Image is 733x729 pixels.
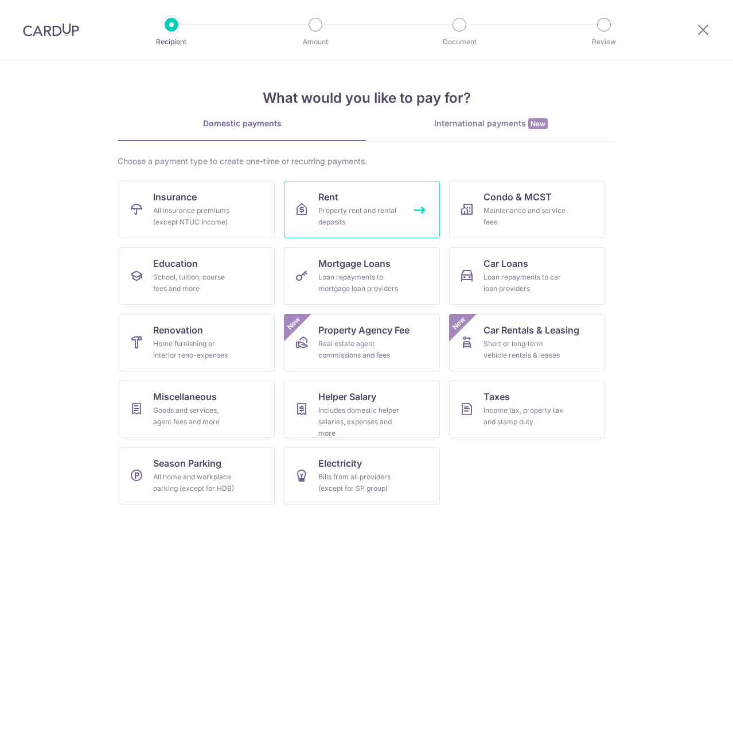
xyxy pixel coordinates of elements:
a: Mortgage LoansLoan repayments to mortgage loan providers [284,247,440,305]
span: Car Loans [484,257,528,270]
p: Document [417,36,502,48]
span: Taxes [484,390,510,404]
div: All insurance premiums (except NTUC Income) [153,205,236,228]
div: Bills from all providers (except for SP group) [318,471,401,494]
div: Property rent and rental deposits [318,205,401,228]
span: New [528,118,548,129]
span: Education [153,257,198,270]
a: ElectricityBills from all providers (except for SP group) [284,447,440,505]
div: Income tax, property tax and stamp duty [484,405,566,428]
img: CardUp [23,23,79,37]
span: Condo & MCST [484,190,552,204]
span: Season Parking [153,456,221,470]
span: Mortgage Loans [318,257,391,270]
span: Electricity [318,456,362,470]
a: Car Rentals & LeasingShort or long‑term vehicle rentals & leasesNew [449,314,605,371]
h4: What would you like to pay for? [118,88,615,108]
span: New [450,314,469,333]
p: Amount [273,36,358,48]
a: RenovationHome furnishing or interior reno-expenses [119,314,275,371]
span: Helper Salary [318,390,376,404]
div: All home and workplace parking (except for HDB) [153,471,236,494]
a: EducationSchool, tuition, course fees and more [119,247,275,305]
a: Property Agency FeeReal estate agent commissions and feesNew [284,314,440,371]
span: Renovation [153,323,203,337]
a: Car LoansLoan repayments to car loan providers [449,247,605,305]
div: Choose a payment type to create one-time or recurring payments. [118,156,615,167]
span: Car Rentals & Leasing [484,323,579,337]
div: Home furnishing or interior reno-expenses [153,338,236,361]
div: Maintenance and service fees [484,205,566,228]
div: Includes domestic helper salaries, expenses and more [318,405,401,439]
span: New [284,314,303,333]
p: Recipient [129,36,214,48]
div: Real estate agent commissions and fees [318,338,401,361]
p: Review [562,36,646,48]
span: Miscellaneous [153,390,217,404]
div: Loan repayments to mortgage loan providers [318,272,401,294]
a: Condo & MCSTMaintenance and service fees [449,181,605,238]
a: InsuranceAll insurance premiums (except NTUC Income) [119,181,275,238]
a: Season ParkingAll home and workplace parking (except for HDB) [119,447,275,505]
div: Loan repayments to car loan providers [484,272,566,294]
span: Property Agency Fee [318,323,410,337]
div: International payments [366,118,615,130]
a: RentProperty rent and rental deposits [284,181,440,238]
a: TaxesIncome tax, property tax and stamp duty [449,381,605,438]
span: Rent [318,190,338,204]
a: Helper SalaryIncludes domestic helper salaries, expenses and more [284,381,440,438]
a: MiscellaneousGoods and services, agent fees and more [119,381,275,438]
span: Insurance [153,190,197,204]
div: Short or long‑term vehicle rentals & leases [484,338,566,361]
div: School, tuition, course fees and more [153,272,236,294]
div: Domestic payments [118,118,366,129]
div: Goods and services, agent fees and more [153,405,236,428]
